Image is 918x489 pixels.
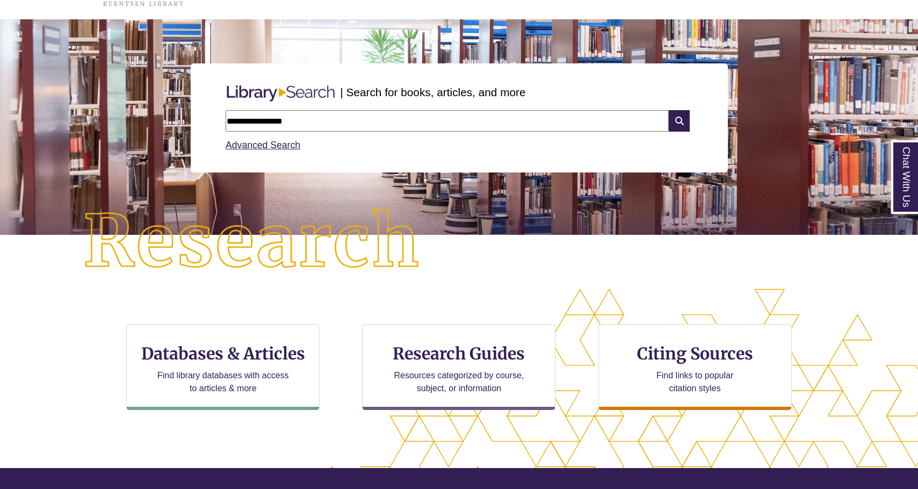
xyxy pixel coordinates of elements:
[642,369,747,395] p: Find links to popular citation styles
[153,369,293,395] p: Find library databases with access to articles & more
[226,140,300,150] a: Advanced Search
[126,324,320,410] a: Databases & Articles Find library databases with access to articles & more
[340,84,525,100] p: | Search for books, articles, and more
[46,170,459,314] img: Research
[221,81,340,106] img: Libary Search
[362,324,555,410] a: Research Guides Resources categorized by course, subject, or information
[669,110,689,132] i: Search
[598,324,792,410] a: Citing Sources Find links to popular citation styles
[389,369,529,395] p: Resources categorized by course, subject, or information
[135,343,310,364] h3: Databases & Articles
[371,343,546,364] h3: Research Guides
[630,343,761,364] h3: Citing Sources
